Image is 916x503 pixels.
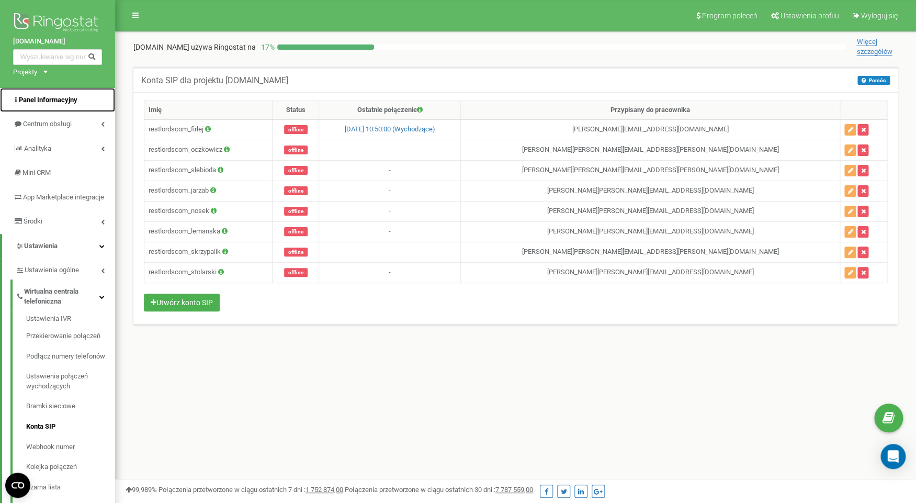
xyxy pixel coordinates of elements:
a: Webhook numer [26,437,115,457]
a: Bramki sieciowe [26,396,115,417]
a: Ustawienia połączeń wychodzących [26,366,115,396]
span: offline [284,186,308,195]
td: restlordscom_jarzab [144,181,273,201]
span: offline [284,207,308,216]
span: Centrum obsługi [23,120,72,128]
img: Ringostat logo [13,10,102,37]
div: Projekty [13,68,37,77]
span: offline [284,166,308,175]
input: Wyszukiwanie wg numeru [13,49,102,65]
td: - [319,181,460,201]
span: Połączenia przetworzone w ciągu ostatnich 30 dni : [345,486,533,494]
td: - [319,221,460,242]
a: Wirtualna centrala telefoniczna [16,280,115,310]
td: [PERSON_NAME] [PERSON_NAME][EMAIL_ADDRESS][PERSON_NAME][DOMAIN_NAME] [461,242,840,262]
button: Utwórz konto SIP [144,294,220,311]
a: Ustawienia IVR [26,314,115,327]
td: [PERSON_NAME] [PERSON_NAME][EMAIL_ADDRESS][PERSON_NAME][DOMAIN_NAME] [461,160,840,181]
span: Wirtualna centrala telefoniczna [24,287,99,306]
span: Panel Informacyjny [19,96,77,104]
th: Status [273,101,319,120]
div: Open Intercom Messenger [880,444,906,469]
u: 7 787 559,00 [495,486,533,494]
h5: Konta SIP dla projektu [DOMAIN_NAME] [141,76,288,85]
a: Przekierowanie połączeń [26,326,115,346]
a: [DOMAIN_NAME] [13,37,102,47]
span: offline [284,125,308,134]
td: restlordscom_lemanska [144,221,273,242]
span: Wyloguj się [861,12,898,20]
p: [DOMAIN_NAME] [133,42,256,52]
span: Program poleceń [702,12,757,20]
span: używa Ringostat na [191,43,256,51]
td: - [319,242,460,262]
span: Więcej szczegółów [856,38,892,56]
th: Ostatnie połączenie [319,101,460,120]
span: Analityka [24,144,51,152]
a: Konta SIP [26,417,115,437]
span: Ustawienia ogólne [25,265,79,275]
span: Ustawienia [24,242,58,250]
a: Ustawienia [2,234,115,259]
td: restlordscom_firlej [144,119,273,140]
a: Czarna lista [26,477,115,498]
td: - [319,201,460,221]
span: offline [284,248,308,256]
td: [PERSON_NAME] [PERSON_NAME][EMAIL_ADDRESS][DOMAIN_NAME] [461,201,840,221]
th: Przypisany do pracownika [461,101,840,120]
a: Ustawienia ogólne [16,258,115,280]
td: restlordscom_skrzypalik [144,242,273,262]
td: [PERSON_NAME] [PERSON_NAME][EMAIL_ADDRESS][DOMAIN_NAME] [461,221,840,242]
span: 99,989% [126,486,157,494]
td: [PERSON_NAME] [PERSON_NAME][EMAIL_ADDRESS][DOMAIN_NAME] [461,262,840,283]
span: offline [284,227,308,236]
th: Imię [144,101,273,120]
td: - [319,262,460,283]
button: Open CMP widget [5,473,30,498]
td: [PERSON_NAME] [PERSON_NAME][EMAIL_ADDRESS][DOMAIN_NAME] [461,181,840,201]
p: 17 % [256,42,277,52]
td: restlordscom_oczkowicz [144,140,273,160]
a: [DATE] 10:50:00 (Wychodzące) [344,125,435,133]
span: offline [284,146,308,154]
td: [PERSON_NAME] [EMAIL_ADDRESS][DOMAIN_NAME] [461,119,840,140]
td: - [319,140,460,160]
td: restlordscom_slebioda [144,160,273,181]
a: Kolejka połączeń [26,457,115,477]
span: Środki [24,217,42,225]
button: Pomóc [857,76,890,85]
span: App Marketplace integracje [23,193,104,201]
u: 1 752 874,00 [306,486,343,494]
td: [PERSON_NAME] [PERSON_NAME][EMAIL_ADDRESS][PERSON_NAME][DOMAIN_NAME] [461,140,840,160]
span: Ustawienia profilu [781,12,839,20]
span: Połączenia przetworzone w ciągu ostatnich 7 dni : [159,486,343,494]
span: Mini CRM [22,169,51,176]
td: restlordscom_stolarski [144,262,273,283]
span: offline [284,268,308,277]
td: - [319,160,460,181]
td: restlordscom_nosek [144,201,273,221]
a: Podłącz numery telefonów [26,346,115,367]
